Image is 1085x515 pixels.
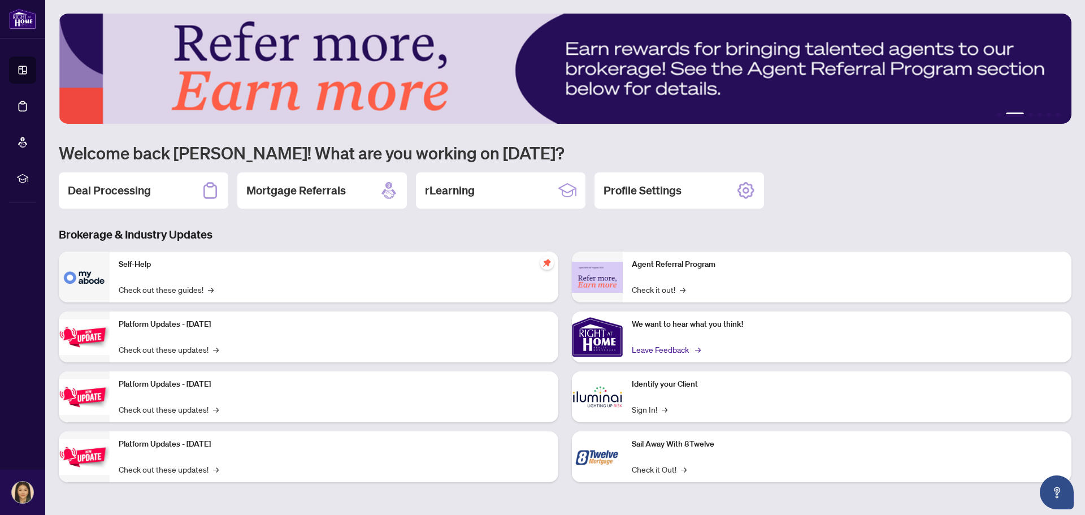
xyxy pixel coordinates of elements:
a: Check out these updates!→ [119,343,219,356]
a: Check out these guides!→ [119,283,214,296]
p: We want to hear what you think! [632,318,1062,331]
span: → [213,403,219,416]
img: Platform Updates - July 8, 2025 [59,379,110,415]
img: Platform Updates - July 21, 2025 [59,319,110,355]
img: We want to hear what you think! [572,311,623,362]
h3: Brokerage & Industry Updates [59,227,1071,243]
h2: Mortgage Referrals [246,183,346,198]
h2: Deal Processing [68,183,151,198]
a: Check out these updates!→ [119,403,219,416]
h1: Welcome back [PERSON_NAME]! What are you working on [DATE]? [59,142,1071,163]
p: Identify your Client [632,378,1062,391]
span: → [680,283,685,296]
h2: Profile Settings [604,183,682,198]
p: Self-Help [119,258,549,271]
a: Sign In!→ [632,403,667,416]
button: 5 [1047,112,1051,117]
span: → [681,463,687,475]
span: → [662,403,667,416]
p: Agent Referral Program [632,258,1062,271]
button: 1 [997,112,1001,117]
img: Platform Updates - June 23, 2025 [59,439,110,475]
img: Identify your Client [572,371,623,422]
img: Profile Icon [12,482,33,503]
img: Self-Help [59,252,110,302]
p: Platform Updates - [DATE] [119,438,549,451]
a: Check it Out!→ [632,463,687,475]
button: Open asap [1040,475,1074,509]
p: Platform Updates - [DATE] [119,378,549,391]
img: Agent Referral Program [572,262,623,293]
p: Platform Updates - [DATE] [119,318,549,331]
img: Slide 1 [59,14,1071,124]
button: 3 [1028,112,1033,117]
a: Leave Feedback→ [632,343,699,356]
span: → [213,463,219,475]
img: logo [9,8,36,29]
span: → [208,283,214,296]
span: → [695,343,701,356]
a: Check it out!→ [632,283,685,296]
p: Sail Away With 8Twelve [632,438,1062,451]
button: 2 [1006,112,1024,117]
span: pushpin [540,256,554,270]
button: 4 [1038,112,1042,117]
a: Check out these updates!→ [119,463,219,475]
span: → [213,343,219,356]
h2: rLearning [425,183,475,198]
button: 6 [1056,112,1060,117]
img: Sail Away With 8Twelve [572,431,623,482]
